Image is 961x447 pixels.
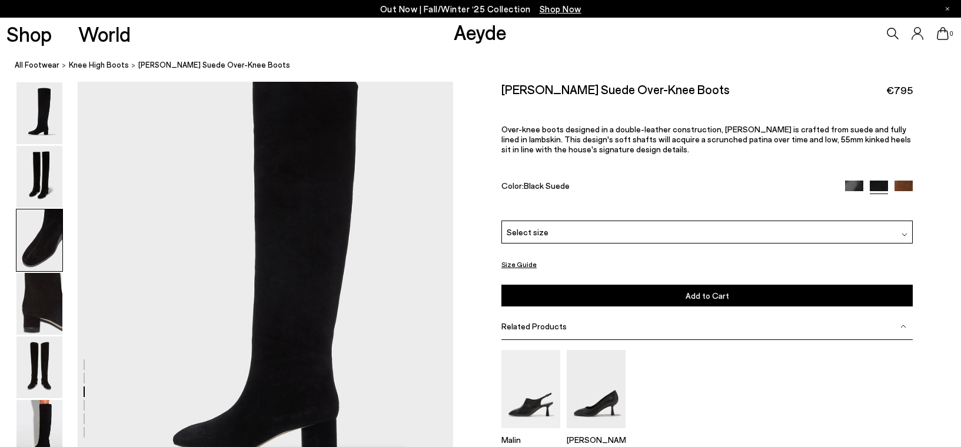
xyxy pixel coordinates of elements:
[501,435,560,445] p: Malin
[507,226,548,238] span: Select size
[501,124,911,154] span: Over-knee boots designed in a double-leather construction, [PERSON_NAME] is crafted from suede an...
[501,181,832,194] div: Color:
[567,420,626,445] a: Giotta Round-Toe Pumps [PERSON_NAME]
[16,82,62,144] img: Willa Suede Over-Knee Boots - Image 1
[380,2,581,16] p: Out Now | Fall/Winter ‘25 Collection
[16,273,62,335] img: Willa Suede Over-Knee Boots - Image 4
[16,209,62,271] img: Willa Suede Over-Knee Boots - Image 3
[69,60,129,69] span: knee high boots
[567,350,626,428] img: Giotta Round-Toe Pumps
[501,285,913,306] button: Add to Cart
[501,350,560,428] img: Malin Slingback Mules
[501,321,567,331] span: Related Products
[540,4,581,14] span: Navigate to /collections/new-in
[501,82,730,96] h2: [PERSON_NAME] Suede Over-Knee Boots
[78,24,131,44] a: World
[567,435,626,445] p: [PERSON_NAME]
[902,232,907,238] img: svg%3E
[686,291,729,301] span: Add to Cart
[886,83,913,98] span: €795
[138,59,290,71] span: [PERSON_NAME] Suede Over-Knee Boots
[501,257,537,272] button: Size Guide
[501,420,560,445] a: Malin Slingback Mules Malin
[949,31,955,37] span: 0
[16,336,62,398] img: Willa Suede Over-Knee Boots - Image 5
[524,181,570,191] span: Black Suede
[937,27,949,40] a: 0
[900,323,906,329] img: svg%3E
[15,49,961,82] nav: breadcrumb
[15,59,59,71] a: All Footwear
[454,19,507,44] a: Aeyde
[69,59,129,71] a: knee high boots
[16,146,62,208] img: Willa Suede Over-Knee Boots - Image 2
[6,24,52,44] a: Shop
